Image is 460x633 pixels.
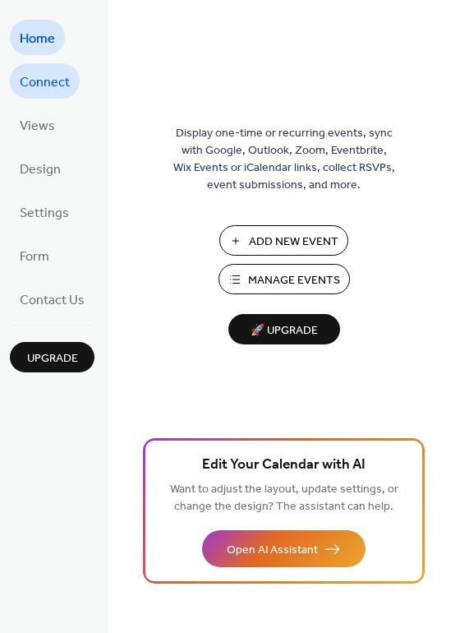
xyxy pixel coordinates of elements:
[10,342,94,372] button: Upgrade
[202,530,366,567] button: Open AI Assistant
[10,194,79,229] a: Settings
[10,20,65,55] a: Home
[219,225,348,256] button: Add New Event
[20,244,49,270] span: Form
[227,542,318,559] span: Open AI Assistant
[249,233,338,251] span: Add New Event
[20,288,85,313] span: Contact Us
[20,201,69,226] span: Settings
[10,150,71,186] a: Design
[20,113,55,139] span: Views
[10,281,94,316] a: Contact Us
[248,272,340,289] span: Manage Events
[10,238,59,273] a: Form
[170,478,398,518] span: Want to adjust the layout, update settings, or change the design? The assistant can help.
[20,70,70,95] span: Connect
[10,107,65,142] a: Views
[173,125,395,194] span: Display one-time or recurring events, sync with Google, Outlook, Zoom, Eventbrite, Wix Events or ...
[27,350,78,367] span: Upgrade
[202,454,366,477] span: Edit Your Calendar with AI
[228,314,340,344] button: 🚀 Upgrade
[238,320,330,342] span: 🚀 Upgrade
[20,26,55,52] span: Home
[10,63,80,99] a: Connect
[218,264,350,294] button: Manage Events
[20,157,61,183] span: Design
